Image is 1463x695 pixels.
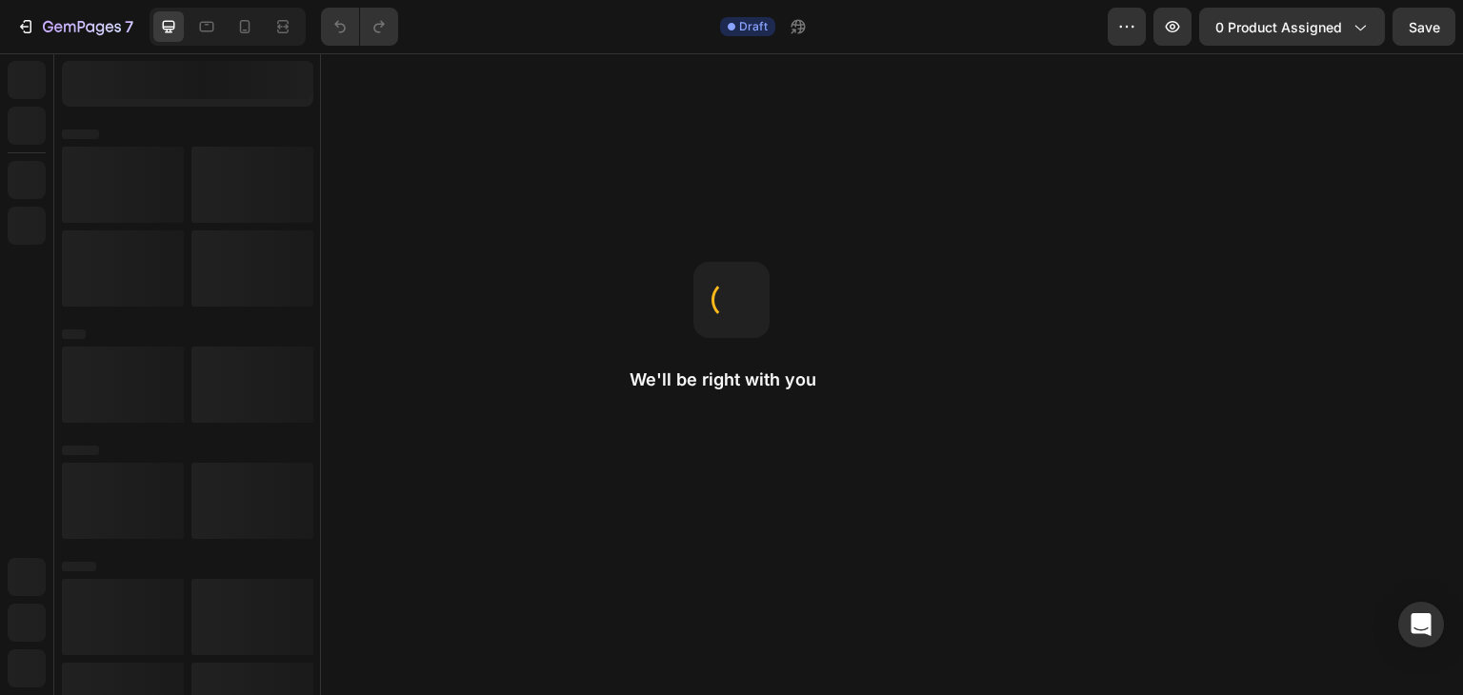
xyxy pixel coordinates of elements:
div: Open Intercom Messenger [1398,602,1444,647]
div: Undo/Redo [321,8,398,46]
p: 7 [125,15,133,38]
span: Save [1409,19,1440,35]
button: 0 product assigned [1199,8,1385,46]
h2: We'll be right with you [630,368,833,391]
span: Draft [739,18,768,35]
button: Save [1393,8,1455,46]
span: 0 product assigned [1215,17,1342,37]
button: 7 [8,8,142,46]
